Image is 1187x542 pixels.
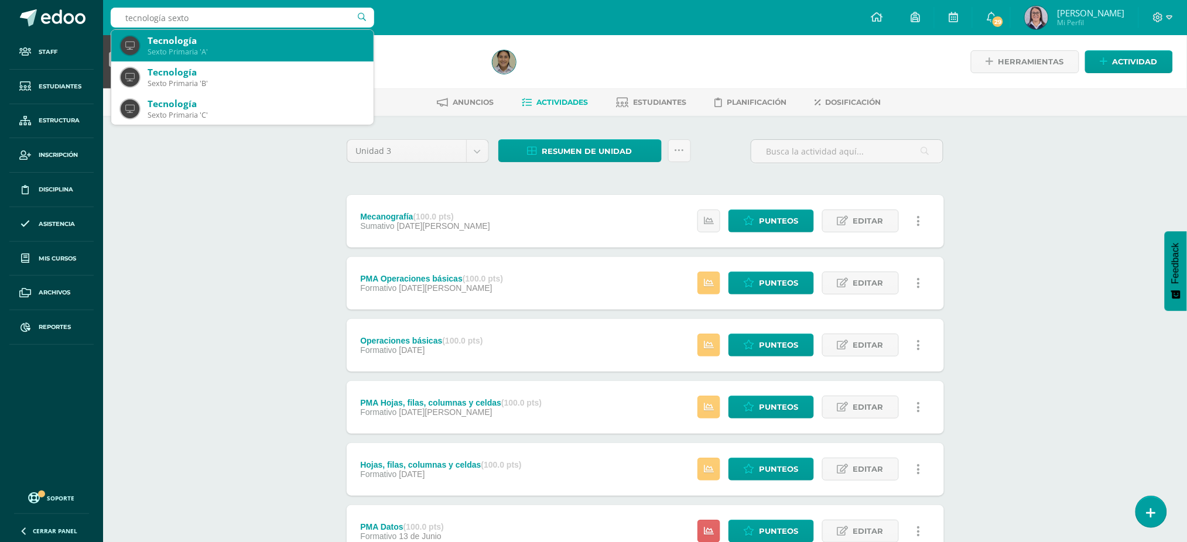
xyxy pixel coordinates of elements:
[356,140,457,162] span: Unidad 3
[148,78,364,88] div: Sexto Primaria 'B'
[760,396,799,418] span: Punteos
[492,50,516,74] img: 56e1c66c96ea4a18a96a9e83ec61479c.png
[33,527,77,535] span: Cerrar panel
[971,50,1079,73] a: Herramientas
[728,396,814,418] a: Punteos
[148,66,364,78] div: Tecnología
[815,93,881,112] a: Dosificación
[39,82,81,91] span: Estudiantes
[617,93,687,112] a: Estudiantes
[39,323,71,332] span: Reportes
[360,522,444,531] div: PMA Datos
[751,140,943,163] input: Busca la actividad aquí...
[442,336,483,345] strong: (100.0 pts)
[148,110,364,120] div: Sexto Primaria 'C'
[498,139,662,162] a: Resumen de unidad
[537,98,589,107] span: Actividades
[360,531,396,541] span: Formativo
[1025,6,1048,29] img: 748d42d9fff1f6c6ec16339a92392ca2.png
[998,51,1064,73] span: Herramientas
[360,283,396,293] span: Formativo
[727,98,787,107] span: Planificación
[360,345,396,355] span: Formativo
[9,207,94,242] a: Asistencia
[1085,50,1173,73] a: Actividad
[1171,243,1181,284] span: Feedback
[39,116,80,125] span: Estructura
[399,531,442,541] span: 13 de Junio
[853,334,884,356] span: Editar
[991,15,1004,28] span: 29
[728,334,814,356] a: Punteos
[148,47,364,57] div: Sexto Primaria 'A'
[347,140,488,162] a: Unidad 3
[9,310,94,345] a: Reportes
[360,212,490,221] div: Mecanografía
[14,489,89,505] a: Soporte
[47,494,75,502] span: Soporte
[853,458,884,480] span: Editar
[399,407,492,417] span: [DATE][PERSON_NAME]
[9,276,94,310] a: Archivos
[728,458,814,481] a: Punteos
[1057,7,1124,19] span: [PERSON_NAME]
[501,398,542,407] strong: (100.0 pts)
[634,98,687,107] span: Estudiantes
[9,70,94,104] a: Estudiantes
[148,35,364,47] div: Tecnología
[39,185,73,194] span: Disciplina
[826,98,881,107] span: Dosificación
[399,345,425,355] span: [DATE]
[1113,51,1158,73] span: Actividad
[9,242,94,276] a: Mis cursos
[853,396,884,418] span: Editar
[760,520,799,542] span: Punteos
[148,98,364,110] div: Tecnología
[360,274,503,283] div: PMA Operaciones básicas
[39,288,70,297] span: Archivos
[760,334,799,356] span: Punteos
[760,458,799,480] span: Punteos
[453,98,494,107] span: Anuncios
[39,150,78,160] span: Inscripción
[9,138,94,173] a: Inscripción
[728,210,814,232] a: Punteos
[39,254,76,263] span: Mis cursos
[360,221,394,231] span: Sumativo
[9,35,94,70] a: Staff
[413,212,454,221] strong: (100.0 pts)
[360,469,396,479] span: Formativo
[463,274,503,283] strong: (100.0 pts)
[481,460,522,469] strong: (100.0 pts)
[542,140,632,162] span: Resumen de unidad
[728,272,814,294] a: Punteos
[9,173,94,207] a: Disciplina
[853,210,884,232] span: Editar
[437,93,494,112] a: Anuncios
[9,104,94,139] a: Estructura
[1057,18,1124,28] span: Mi Perfil
[360,398,542,407] div: PMA Hojas, filas, columnas y celdas
[853,272,884,294] span: Editar
[39,47,57,57] span: Staff
[39,219,75,229] span: Asistencia
[360,460,521,469] div: Hojas, filas, columnas y celdas
[715,93,787,112] a: Planificación
[399,283,492,293] span: [DATE][PERSON_NAME]
[760,272,799,294] span: Punteos
[360,407,396,417] span: Formativo
[399,469,425,479] span: [DATE]
[397,221,490,231] span: [DATE][PERSON_NAME]
[1165,231,1187,311] button: Feedback - Mostrar encuesta
[853,520,884,542] span: Editar
[111,8,374,28] input: Busca un usuario...
[760,210,799,232] span: Punteos
[522,93,589,112] a: Actividades
[403,522,444,531] strong: (100.0 pts)
[360,336,483,345] div: Operaciones básicas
